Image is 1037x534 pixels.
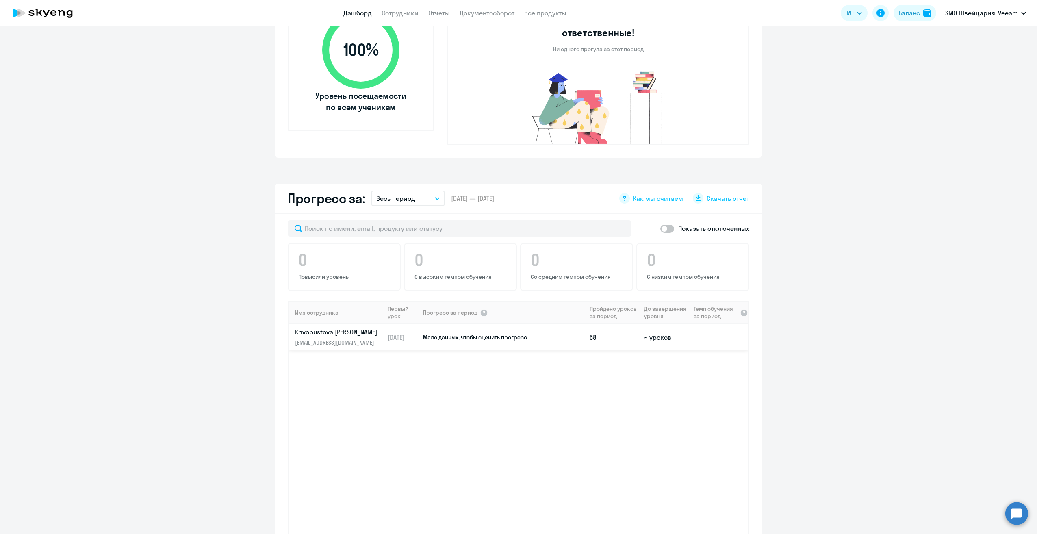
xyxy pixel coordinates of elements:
[586,301,641,324] th: Пройдено уроков за период
[376,193,415,203] p: Весь период
[295,338,379,347] p: [EMAIL_ADDRESS][DOMAIN_NAME]
[288,190,365,206] h2: Прогресс за:
[460,9,514,17] a: Документооборот
[846,8,854,18] span: RU
[371,191,445,206] button: Весь период
[524,9,566,17] a: Все продукты
[517,69,680,144] img: no-truants
[295,328,384,347] a: Krivopustova [PERSON_NAME][EMAIL_ADDRESS][DOMAIN_NAME]
[289,301,384,324] th: Имя сотрудника
[923,9,931,17] img: balance
[894,5,936,21] button: Балансbalance
[428,9,450,17] a: Отчеты
[641,301,690,324] th: До завершения уровня
[678,224,749,233] p: Показать отключенных
[423,334,527,341] span: Мало данных, чтобы оценить прогресс
[295,328,379,336] p: Krivopustova [PERSON_NAME]
[384,324,422,350] td: [DATE]
[641,324,690,350] td: ~ уроков
[384,301,422,324] th: Первый урок
[586,324,641,350] td: 58
[423,309,477,316] span: Прогресс за период
[707,194,749,203] span: Скачать отчет
[382,9,419,17] a: Сотрудники
[314,40,408,60] span: 100 %
[314,90,408,113] span: Уровень посещаемости по всем ученикам
[343,9,372,17] a: Дашборд
[898,8,920,18] div: Баланс
[288,220,631,237] input: Поиск по имени, email, продукту или статусу
[841,5,868,21] button: RU
[694,305,738,320] span: Темп обучения за период
[633,194,683,203] span: Как мы считаем
[553,46,644,53] p: Ни одного прогула за этот период
[945,8,1018,18] p: SMO Швейцария, Veeam
[451,194,494,203] span: [DATE] — [DATE]
[941,3,1030,23] button: SMO Швейцария, Veeam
